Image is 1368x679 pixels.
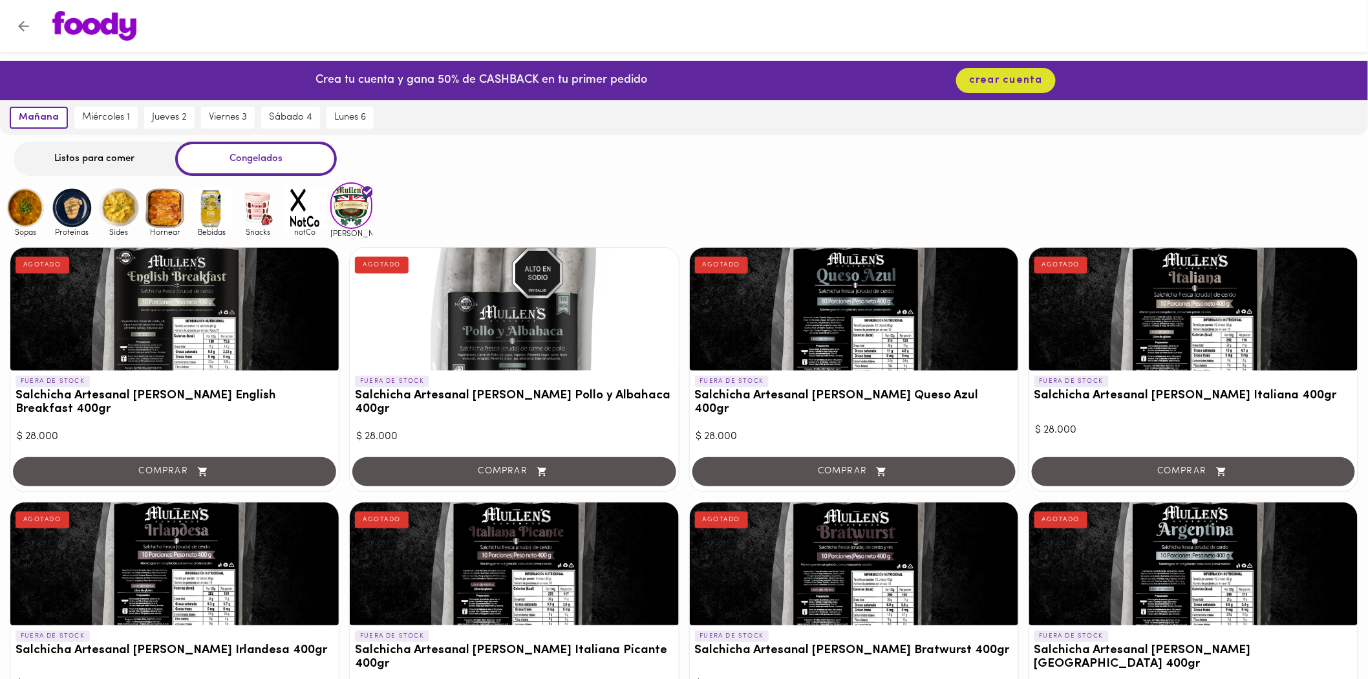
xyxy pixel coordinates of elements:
[51,187,93,229] img: Proteinas
[144,187,186,229] img: Hornear
[10,248,339,371] div: Salchicha Artesanal Mullens English Breakfast 400gr
[16,376,90,387] p: FUERA DE STOCK
[355,376,429,387] p: FUERA DE STOCK
[690,248,1018,371] div: Salchicha Artesanal Mullens Queso Azul 400gr
[1034,389,1352,403] h3: Salchicha Artesanal [PERSON_NAME] Italiana 400gr
[355,630,429,642] p: FUERA DE STOCK
[16,389,334,416] h3: Salchicha Artesanal [PERSON_NAME] English Breakfast 400gr
[355,257,409,274] div: AGOTADO
[1034,512,1088,528] div: AGOTADO
[51,228,93,236] span: Proteinas
[209,112,247,124] span: viernes 3
[175,142,337,176] div: Congelados
[261,107,320,129] button: sábado 4
[1034,630,1109,642] p: FUERA DE STOCK
[695,512,749,528] div: AGOTADO
[969,74,1043,87] span: crear cuenta
[144,107,195,129] button: jueves 2
[8,10,39,42] button: Volver
[695,630,769,642] p: FUERA DE STOCK
[1034,257,1088,274] div: AGOTADO
[10,107,68,129] button: mañana
[16,630,90,642] p: FUERA DE STOCK
[696,429,1012,444] div: $ 28.000
[355,512,409,528] div: AGOTADO
[152,112,187,124] span: jueves 2
[690,502,1018,625] div: Salchicha Artesanal Mullens Bratwurst 400gr
[98,228,140,236] span: Sides
[237,187,279,229] img: Snacks
[355,644,673,671] h3: Salchicha Artesanal [PERSON_NAME] Italiana Picante 400gr
[355,389,673,416] h3: Salchicha Artesanal [PERSON_NAME] Pollo y Albahaca 400gr
[330,229,372,237] span: [PERSON_NAME]
[334,112,366,124] span: lunes 6
[52,11,136,41] img: logo.png
[695,257,749,274] div: AGOTADO
[1034,376,1109,387] p: FUERA DE STOCK
[315,72,647,89] p: Crea tu cuenta y gana 50% de CASHBACK en tu primer pedido
[356,429,672,444] div: $ 28.000
[284,228,326,236] span: notCo
[10,502,339,625] div: Salchicha Artesanal Mullens Irlandesa 400gr
[1029,248,1358,371] div: Salchicha Artesanal Mullens Italiana 400gr
[1034,644,1352,671] h3: Salchicha Artesanal [PERSON_NAME] [GEOGRAPHIC_DATA] 400gr
[191,228,233,236] span: Bebidas
[269,112,312,124] span: sábado 4
[19,112,59,124] span: mañana
[695,376,769,387] p: FUERA DE STOCK
[956,68,1056,93] button: crear cuenta
[5,228,47,236] span: Sopas
[74,107,138,129] button: miércoles 1
[16,512,69,528] div: AGOTADO
[1293,604,1355,666] iframe: Messagebird Livechat Widget
[16,257,69,274] div: AGOTADO
[201,107,255,129] button: viernes 3
[1036,423,1351,438] div: $ 28.000
[695,644,1013,658] h3: Salchicha Artesanal [PERSON_NAME] Bratwurst 400gr
[237,228,279,236] span: Snacks
[144,228,186,236] span: Hornear
[16,644,334,658] h3: Salchicha Artesanal [PERSON_NAME] Irlandesa 400gr
[82,112,130,124] span: miércoles 1
[330,182,372,228] img: mullens
[14,142,175,176] div: Listos para comer
[350,248,678,371] div: Salchicha Artesanal Mullens Pollo y Albahaca 400gr
[350,502,678,625] div: Salchicha Artesanal Mullens Italiana Picante 400gr
[5,187,47,229] img: Sopas
[326,107,374,129] button: lunes 6
[191,187,233,229] img: Bebidas
[284,187,326,229] img: notCo
[17,429,332,444] div: $ 28.000
[695,389,1013,416] h3: Salchicha Artesanal [PERSON_NAME] Queso Azul 400gr
[98,187,140,229] img: Sides
[1029,502,1358,625] div: Salchicha Artesanal Mullens Argentina 400gr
